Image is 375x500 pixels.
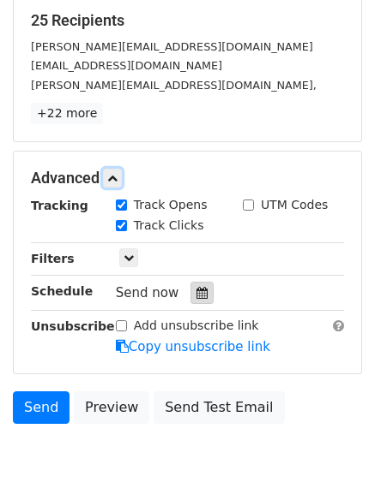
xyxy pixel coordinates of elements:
a: Send Test Email [154,391,284,424]
h5: Advanced [31,169,344,187]
label: Track Clicks [134,217,204,235]
label: Track Opens [134,196,208,214]
strong: Filters [31,252,75,265]
strong: Unsubscribe [31,319,115,333]
a: Preview [74,391,149,424]
iframe: Chat Widget [289,418,375,500]
a: Copy unsubscribe link [116,339,270,354]
label: Add unsubscribe link [134,317,259,335]
small: [PERSON_NAME][EMAIL_ADDRESS][DOMAIN_NAME] [31,40,313,53]
a: +22 more [31,103,103,124]
h5: 25 Recipients [31,11,344,30]
strong: Schedule [31,284,93,298]
a: Send [13,391,70,424]
label: UTM Codes [261,196,328,214]
small: [PERSON_NAME][EMAIL_ADDRESS][DOMAIN_NAME], [31,79,317,92]
strong: Tracking [31,199,88,212]
small: [EMAIL_ADDRESS][DOMAIN_NAME] [31,59,222,72]
span: Send now [116,285,179,301]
